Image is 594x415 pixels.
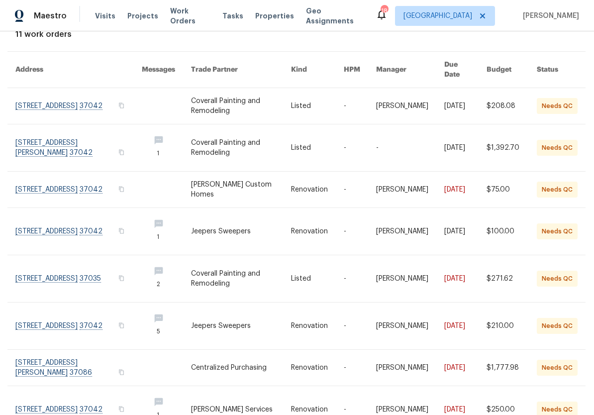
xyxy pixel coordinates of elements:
[183,255,284,303] td: Coverall Painting and Remodeling
[336,208,368,255] td: -
[222,12,243,19] span: Tasks
[117,321,126,330] button: Copy Address
[519,11,579,21] span: [PERSON_NAME]
[368,255,436,303] td: [PERSON_NAME]
[117,101,126,110] button: Copy Address
[368,52,436,88] th: Manager
[368,172,436,208] td: [PERSON_NAME]
[117,405,126,414] button: Copy Address
[336,350,368,386] td: -
[529,52,586,88] th: Status
[283,88,336,124] td: Listed
[283,172,336,208] td: Renovation
[336,52,368,88] th: HPM
[183,52,284,88] th: Trade Partner
[183,303,284,350] td: Jeepers Sweepers
[117,185,126,194] button: Copy Address
[170,6,210,26] span: Work Orders
[336,255,368,303] td: -
[95,11,115,21] span: Visits
[436,52,479,88] th: Due Date
[479,52,529,88] th: Budget
[336,172,368,208] td: -
[255,11,294,21] span: Properties
[283,350,336,386] td: Renovation
[336,124,368,172] td: -
[283,124,336,172] td: Listed
[381,6,388,16] div: 18
[117,274,126,283] button: Copy Address
[336,303,368,350] td: -
[283,52,336,88] th: Kind
[368,303,436,350] td: [PERSON_NAME]
[183,88,284,124] td: Coverall Painting and Remodeling
[368,208,436,255] td: [PERSON_NAME]
[283,208,336,255] td: Renovation
[283,303,336,350] td: Renovation
[183,172,284,208] td: [PERSON_NAME] Custom Homes
[127,11,158,21] span: Projects
[117,226,126,235] button: Copy Address
[368,124,436,172] td: -
[15,29,578,39] div: 11 work orders
[183,124,284,172] td: Coverall Painting and Remodeling
[117,148,126,157] button: Copy Address
[183,350,284,386] td: Centralized Purchasing
[183,208,284,255] td: Jeepers Sweepers
[306,6,364,26] span: Geo Assignments
[283,255,336,303] td: Listed
[7,52,134,88] th: Address
[336,88,368,124] td: -
[368,350,436,386] td: [PERSON_NAME]
[134,52,183,88] th: Messages
[368,88,436,124] td: [PERSON_NAME]
[403,11,472,21] span: [GEOGRAPHIC_DATA]
[34,11,67,21] span: Maestro
[117,368,126,377] button: Copy Address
